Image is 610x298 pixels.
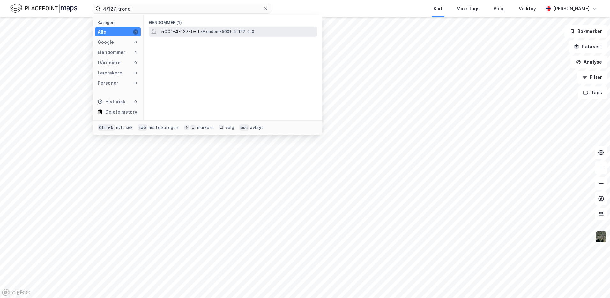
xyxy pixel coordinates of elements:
[434,5,443,12] div: Kart
[197,125,214,130] div: markere
[519,5,536,12] div: Verktøy
[133,50,138,55] div: 1
[133,29,138,35] div: 1
[98,59,121,67] div: Gårdeiere
[98,28,106,36] div: Alle
[494,5,505,12] div: Bolig
[578,267,610,298] div: Kontrollprogram for chat
[144,15,322,27] div: Eiendommer (1)
[457,5,480,12] div: Mine Tags
[149,125,179,130] div: neste kategori
[250,125,263,130] div: avbryt
[98,20,141,25] div: Kategori
[98,69,122,77] div: Leietakere
[116,125,133,130] div: nytt søk
[100,4,263,13] input: Søk på adresse, matrikkel, gårdeiere, leietakere eller personer
[553,5,590,12] div: [PERSON_NAME]
[578,86,607,99] button: Tags
[10,3,77,14] img: logo.f888ab2527a4732fd821a326f86c7f29.svg
[2,289,30,296] a: Mapbox homepage
[201,29,255,34] span: Eiendom • 5001-4-127-0-0
[161,28,199,35] span: 5001-4-127-0-0
[98,79,118,87] div: Personer
[595,231,607,243] img: 9k=
[133,81,138,86] div: 0
[577,71,607,84] button: Filter
[133,40,138,45] div: 0
[98,98,125,106] div: Historikk
[133,99,138,104] div: 0
[105,108,137,116] div: Delete history
[98,124,115,131] div: Ctrl + k
[570,56,607,68] button: Analyse
[569,40,607,53] button: Datasett
[239,124,249,131] div: esc
[133,60,138,65] div: 0
[226,125,234,130] div: velg
[98,38,114,46] div: Google
[564,25,607,38] button: Bokmerker
[133,70,138,75] div: 0
[201,29,203,34] span: •
[578,267,610,298] iframe: Chat Widget
[98,49,125,56] div: Eiendommer
[138,124,147,131] div: tab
